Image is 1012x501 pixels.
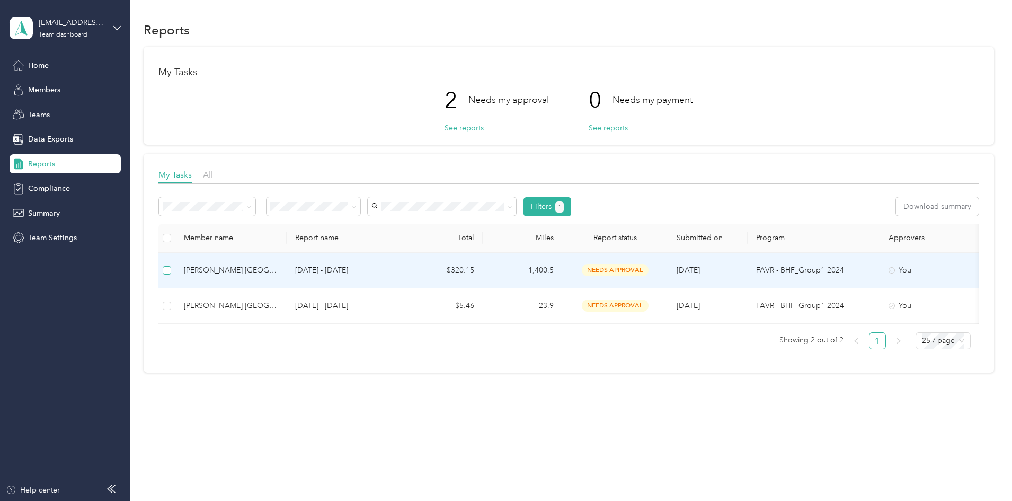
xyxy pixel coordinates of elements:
[756,300,872,312] p: FAVR - BHF_Group1 2024
[491,233,554,242] div: Miles
[779,332,844,348] span: Showing 2 out of 2
[445,122,484,134] button: See reports
[295,300,395,312] p: [DATE] - [DATE]
[28,60,49,71] span: Home
[889,265,978,276] div: You
[677,301,700,310] span: [DATE]
[582,300,649,312] span: needs approval
[748,288,880,324] td: FAVR - BHF_Group1 2024
[403,253,483,288] td: $320.15
[39,32,87,38] div: Team dashboard
[612,93,693,107] p: Needs my payment
[203,170,213,180] span: All
[468,93,549,107] p: Needs my approval
[880,224,986,253] th: Approvers
[403,288,483,324] td: $5.46
[890,332,907,349] li: Next Page
[184,265,278,276] div: [PERSON_NAME] [GEOGRAPHIC_DATA]
[28,183,70,194] span: Compliance
[6,485,60,496] button: Help center
[28,109,50,120] span: Teams
[144,24,190,36] h1: Reports
[523,197,572,216] button: Filters1
[158,67,979,78] h1: My Tasks
[895,338,902,344] span: right
[28,159,55,170] span: Reports
[39,17,105,28] div: [EMAIL_ADDRESS][DOMAIN_NAME]
[555,201,564,213] button: 1
[28,208,60,219] span: Summary
[848,332,865,349] li: Previous Page
[677,266,700,275] span: [DATE]
[445,78,468,122] p: 2
[287,224,403,253] th: Report name
[869,333,885,349] a: 1
[889,300,978,312] div: You
[668,224,748,253] th: Submitted on
[483,253,562,288] td: 1,400.5
[28,134,73,145] span: Data Exports
[558,203,561,212] span: 1
[953,442,1012,501] iframe: Everlance-gr Chat Button Frame
[295,265,395,276] p: [DATE] - [DATE]
[853,338,859,344] span: left
[571,233,660,242] span: Report status
[184,300,278,312] div: [PERSON_NAME] [GEOGRAPHIC_DATA]
[748,224,880,253] th: Program
[483,288,562,324] td: 23.9
[184,233,278,242] div: Member name
[916,332,971,349] div: Page Size
[890,332,907,349] button: right
[582,264,649,276] span: needs approval
[28,84,60,95] span: Members
[922,333,964,349] span: 25 / page
[756,265,872,276] p: FAVR - BHF_Group1 2024
[175,224,287,253] th: Member name
[158,170,192,180] span: My Tasks
[589,78,612,122] p: 0
[589,122,628,134] button: See reports
[748,253,880,288] td: FAVR - BHF_Group1 2024
[28,232,77,243] span: Team Settings
[896,197,979,216] button: Download summary
[848,332,865,349] button: left
[869,332,886,349] li: 1
[412,233,474,242] div: Total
